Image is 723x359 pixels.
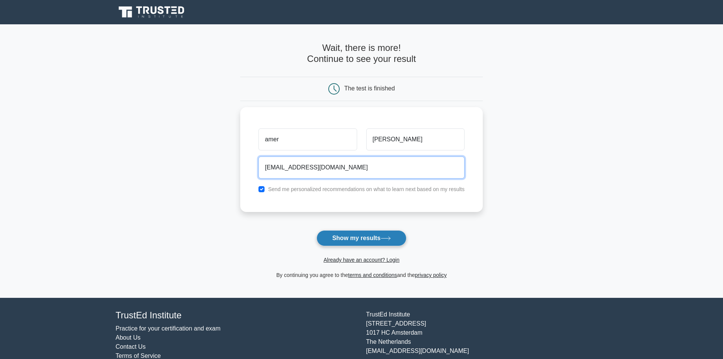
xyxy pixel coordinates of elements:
button: Show my results [317,230,406,246]
a: Terms of Service [116,353,161,359]
h4: TrustEd Institute [116,310,357,321]
div: The test is finished [344,85,395,92]
a: Contact Us [116,343,146,350]
a: terms and conditions [348,272,397,278]
div: By continuing you agree to the and the [236,270,487,280]
input: First name [258,128,357,150]
a: Already have an account? Login [323,257,399,263]
a: Practice for your certification and exam [116,325,221,332]
label: Send me personalized recommendations on what to learn next based on my results [268,186,465,192]
input: Email [258,157,465,179]
input: Last name [366,128,465,150]
a: About Us [116,334,141,341]
a: privacy policy [415,272,447,278]
h4: Wait, there is more! Continue to see your result [240,43,483,65]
